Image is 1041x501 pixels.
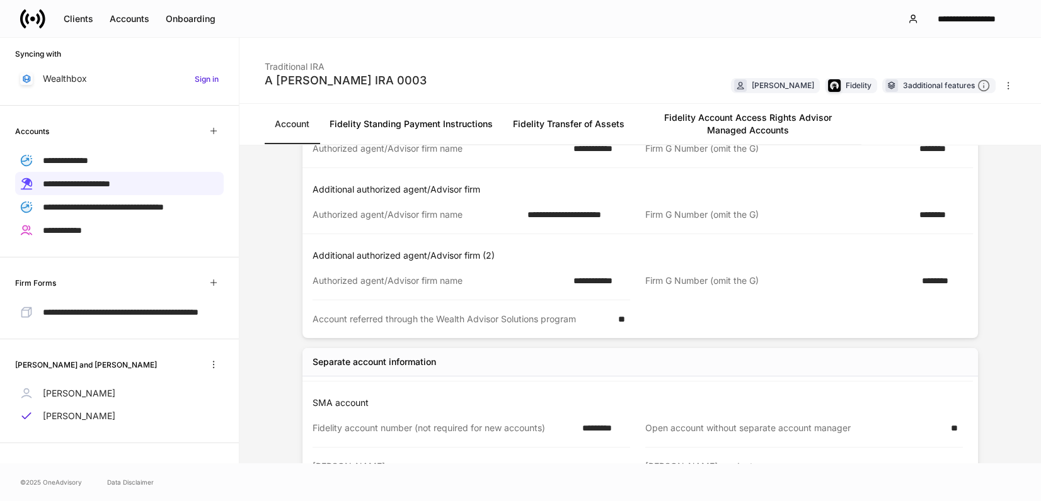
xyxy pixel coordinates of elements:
a: [PERSON_NAME] [15,382,224,405]
div: Accounts [110,13,149,25]
div: Onboarding [166,13,216,25]
a: Data Disclaimer [107,477,154,487]
p: [PERSON_NAME] [43,387,115,400]
div: Fidelity [846,79,871,91]
div: Clients [64,13,93,25]
button: Onboarding [158,9,224,29]
h6: Sign in [195,73,219,85]
div: A [PERSON_NAME] IRA 0003 [265,73,427,88]
p: Additional authorized agent/Advisor firm [313,183,973,196]
div: Fidelity account number (not required for new accounts) [313,422,575,434]
div: [PERSON_NAME] [752,79,814,91]
a: WealthboxSign in [15,67,224,90]
div: [PERSON_NAME] product name [645,460,893,473]
p: [PERSON_NAME] [43,410,115,422]
a: Account [265,104,319,144]
a: [PERSON_NAME] [15,405,224,427]
a: Fidelity Account Access Rights Advisor Managed Accounts [635,104,861,144]
h6: Syncing with [15,48,61,60]
div: [PERSON_NAME] name [313,460,511,473]
p: SMA account [313,397,973,409]
div: 3 additional features [903,79,990,93]
span: © 2025 OneAdvisory [20,477,82,487]
p: Additional authorized agent/Advisor firm (2) [313,249,973,262]
h6: [PERSON_NAME] and [PERSON_NAME] [15,359,157,371]
a: Fidelity Transfer of Assets [503,104,635,144]
div: Firm G Number (omit the G) [645,142,912,155]
h6: Accounts [15,125,49,137]
div: Account referred through the Wealth Advisor Solutions program [313,313,611,325]
div: Authorized agent/Advisor firm name [313,142,566,155]
div: Separate account information [313,356,436,368]
div: Firm G Number (omit the G) [645,208,912,221]
div: Open account without separate account manager [645,422,943,434]
button: Clients [55,9,101,29]
div: Authorized agent/Advisor firm name [313,274,566,287]
p: Wealthbox [43,72,87,85]
button: Accounts [101,9,158,29]
h6: Firm Forms [15,277,56,289]
div: Authorized agent/Advisor firm name [313,208,520,221]
a: Fidelity Standing Payment Instructions [319,104,503,144]
div: Firm G Number (omit the G) [645,274,914,288]
div: Traditional IRA [265,53,427,73]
